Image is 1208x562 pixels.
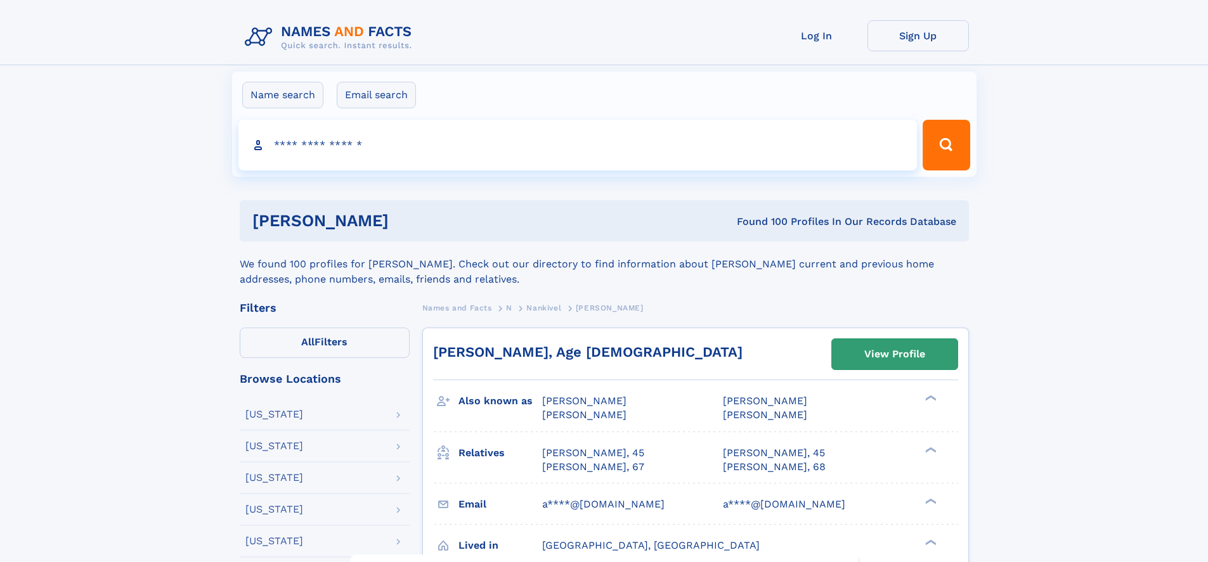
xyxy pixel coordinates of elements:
[922,538,937,546] div: ❯
[867,20,969,51] a: Sign Up
[542,460,644,474] a: [PERSON_NAME], 67
[301,336,315,348] span: All
[526,300,561,316] a: Nankivel
[240,20,422,54] img: Logo Names and Facts
[766,20,867,51] a: Log In
[245,504,303,514] div: [US_STATE]
[832,339,958,369] a: View Profile
[864,340,925,369] div: View Profile
[922,394,937,402] div: ❯
[923,120,970,170] button: Search Button
[542,539,760,551] span: [GEOGRAPHIC_DATA], [GEOGRAPHIC_DATA]
[542,409,627,421] span: [PERSON_NAME]
[245,409,303,419] div: [US_STATE]
[337,82,416,108] label: Email search
[240,373,410,385] div: Browse Locations
[723,460,826,474] a: [PERSON_NAME], 68
[458,494,542,515] h3: Email
[240,302,410,314] div: Filters
[240,328,410,358] label: Filters
[506,300,512,316] a: N
[252,213,563,229] h1: [PERSON_NAME]
[422,300,492,316] a: Names and Facts
[562,215,956,229] div: Found 100 Profiles In Our Records Database
[506,303,512,312] span: N
[723,446,825,460] a: [PERSON_NAME], 45
[240,241,969,287] div: We found 100 profiles for [PERSON_NAME]. Check out our directory to find information about [PERSO...
[542,395,627,407] span: [PERSON_NAME]
[433,344,743,360] a: [PERSON_NAME], Age [DEMOGRAPHIC_DATA]
[922,497,937,505] div: ❯
[922,445,937,454] div: ❯
[458,442,542,464] h3: Relatives
[242,82,323,108] label: Name search
[245,441,303,451] div: [US_STATE]
[576,303,644,312] span: [PERSON_NAME]
[458,390,542,412] h3: Also known as
[723,395,807,407] span: [PERSON_NAME]
[458,535,542,556] h3: Lived in
[723,409,807,421] span: [PERSON_NAME]
[526,303,561,312] span: Nankivel
[245,536,303,546] div: [US_STATE]
[238,120,918,170] input: search input
[542,446,644,460] a: [PERSON_NAME], 45
[245,473,303,483] div: [US_STATE]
